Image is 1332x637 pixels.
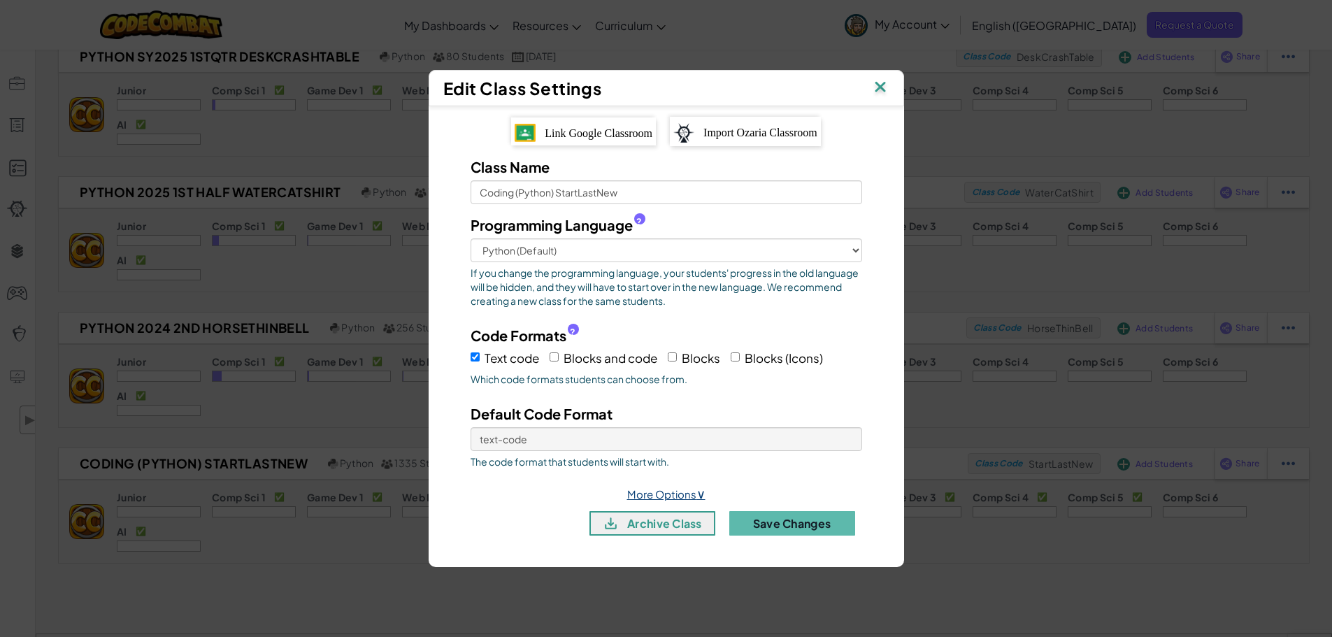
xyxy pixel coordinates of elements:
[471,158,550,176] span: Class Name
[550,352,559,362] input: Blocks and code
[471,352,480,362] input: Text code
[515,124,536,142] img: IconGoogleClassroom.svg
[871,78,889,99] img: IconClose.svg
[627,487,706,501] a: More Options
[668,352,677,362] input: Blocks
[703,127,817,138] span: Import Ozaria Classroom
[745,350,823,366] span: Blocks (Icons)
[602,515,620,532] img: IconArchive.svg
[682,350,720,366] span: Blocks
[471,455,862,468] span: The code format that students will start with.
[570,327,575,338] span: ?
[485,350,539,366] span: Text code
[731,352,740,362] input: Blocks (Icons)
[636,216,642,227] span: ?
[545,127,652,139] span: Link Google Classroom
[729,511,855,536] button: Save Changes
[471,266,862,308] span: If you change the programming language, your students' progress in the old language will be hidde...
[673,123,694,143] img: ozaria-logo.png
[589,511,715,536] button: archive class
[443,78,602,99] span: Edit Class Settings
[564,350,657,366] span: Blocks and code
[471,325,566,345] span: Code Formats
[696,485,706,501] span: ∨
[471,372,862,386] span: Which code formats students can choose from.
[471,215,633,235] span: Programming Language
[471,405,613,422] span: Default Code Format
